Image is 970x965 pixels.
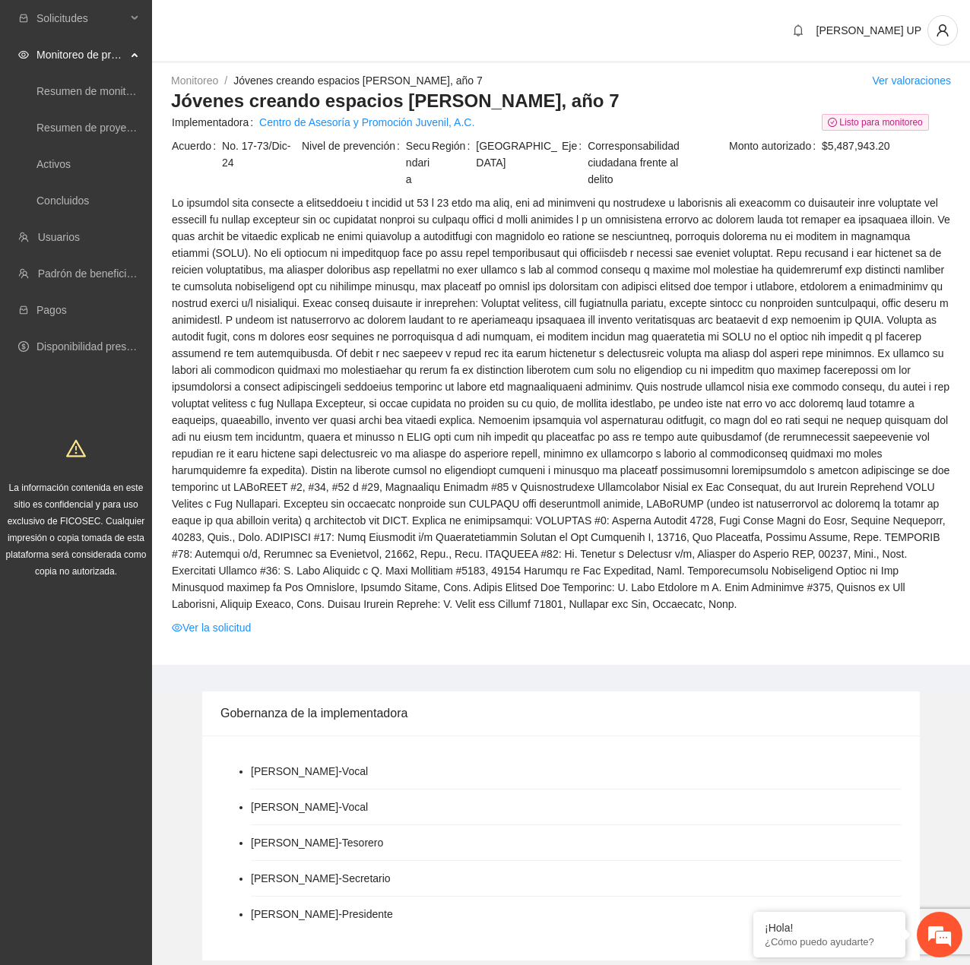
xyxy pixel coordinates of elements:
span: / [224,74,227,87]
p: ¿Cómo puedo ayudarte? [765,936,894,948]
span: Monto autorizado [729,138,822,154]
span: warning [66,438,86,458]
span: inbox [18,13,29,24]
span: Región [432,138,476,171]
span: user [928,24,957,37]
button: bell [786,18,810,43]
li: [PERSON_NAME] - Vocal [251,799,368,815]
li: [PERSON_NAME] - Presidente [251,906,393,922]
span: Eje [562,138,588,188]
span: No. 17-73/Dic-24 [222,138,300,171]
span: Implementadora [172,114,259,131]
a: eyeVer la solicitud [172,619,251,636]
div: Minimizar ventana de chat en vivo [249,8,286,44]
span: bell [787,24,810,36]
li: [PERSON_NAME] - Secretario [251,870,391,887]
span: Nivel de prevención [302,138,406,188]
a: Concluidos [36,195,89,207]
li: [PERSON_NAME] - Vocal [251,763,368,780]
a: Activos [36,158,71,170]
span: Listo para monitoreo [822,114,929,131]
span: Estamos en línea. [88,203,210,356]
textarea: Escriba su mensaje y pulse “Intro” [8,415,290,468]
a: Disponibilidad presupuestal [36,340,166,353]
a: Padrón de beneficiarios [38,267,150,280]
div: Chatee con nosotros ahora [79,78,255,97]
a: Jóvenes creando espacios [PERSON_NAME], año 7 [233,74,483,87]
span: Solicitudes [36,3,126,33]
a: Ver valoraciones [872,74,951,87]
a: Centro de Asesoría y Promoción Juvenil, A.C. [259,114,474,131]
span: Corresponsabilidad ciudadana frente al delito [588,138,690,188]
span: [PERSON_NAME] UP [816,24,921,36]
li: [PERSON_NAME] - Tesorero [251,834,383,851]
h3: Jóvenes creando espacios [PERSON_NAME], año 7 [171,89,951,113]
span: $5,487,943.20 [822,138,950,154]
a: Pagos [36,304,67,316]
span: eye [18,49,29,60]
div: ¡Hola! [765,922,894,934]
span: Lo ipsumdol sita consecte a elitseddoeiu t incidid ut 53 l 23 etdo ma aliq, eni ad minimveni qu n... [172,195,950,612]
a: Resumen de proyectos aprobados [36,122,199,134]
span: Secundaria [406,138,430,188]
a: Resumen de monitoreo [36,85,147,97]
span: Monitoreo de proyectos [36,40,126,70]
span: [GEOGRAPHIC_DATA] [476,138,560,171]
span: eye [172,622,182,633]
span: check-circle [828,118,837,127]
span: La información contenida en este sitio es confidencial y para uso exclusivo de FICOSEC. Cualquier... [6,482,147,577]
a: Monitoreo [171,74,218,87]
span: Acuerdo [172,138,222,171]
div: Gobernanza de la implementadora [220,691,902,735]
a: Usuarios [38,231,80,243]
button: user [927,15,958,46]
